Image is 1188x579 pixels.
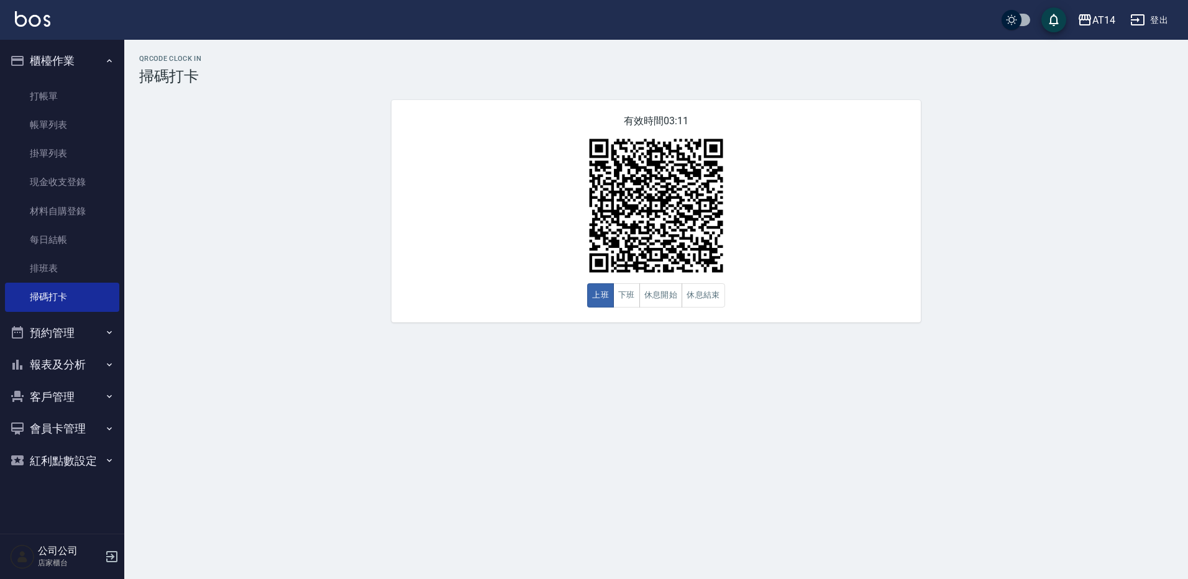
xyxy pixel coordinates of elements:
[10,544,35,569] img: Person
[5,317,119,349] button: 預約管理
[391,100,921,322] div: 有效時間 03:11
[139,68,1173,85] h3: 掃碼打卡
[5,413,119,445] button: 會員卡管理
[5,283,119,311] a: 掃碼打卡
[5,111,119,139] a: 帳單列表
[5,197,119,226] a: 材料自購登錄
[5,226,119,254] a: 每日結帳
[15,11,50,27] img: Logo
[682,283,725,308] button: 休息結束
[1125,9,1173,32] button: 登出
[639,283,683,308] button: 休息開始
[5,168,119,196] a: 現金收支登錄
[5,82,119,111] a: 打帳單
[1041,7,1066,32] button: save
[139,55,1173,63] h2: QRcode Clock In
[5,381,119,413] button: 客戶管理
[38,545,101,557] h5: 公司公司
[587,283,614,308] button: 上班
[5,45,119,77] button: 櫃檯作業
[38,557,101,568] p: 店家櫃台
[613,283,640,308] button: 下班
[5,445,119,477] button: 紅利點數設定
[1092,12,1115,28] div: AT14
[1072,7,1120,33] button: AT14
[5,349,119,381] button: 報表及分析
[5,139,119,168] a: 掛單列表
[5,254,119,283] a: 排班表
